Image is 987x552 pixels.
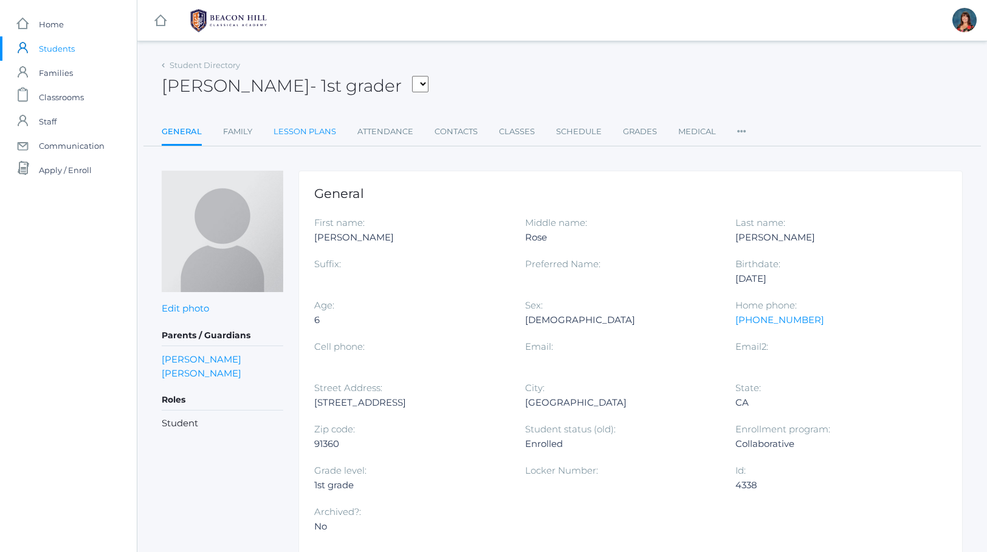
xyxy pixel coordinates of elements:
[735,423,830,435] label: Enrollment program:
[314,341,365,352] label: Cell phone:
[525,437,718,451] div: Enrolled
[162,77,428,95] h2: [PERSON_NAME]
[735,271,928,286] div: [DATE]
[39,36,75,61] span: Students
[314,478,507,492] div: 1st grade
[162,171,283,292] img: Mary Wallock
[735,314,824,325] a: [PHONE_NUMBER]
[525,382,545,394] label: City:
[162,352,241,366] a: [PERSON_NAME]
[314,299,334,311] label: Age:
[623,120,657,144] a: Grades
[162,417,283,431] li: Student
[678,120,716,144] a: Medical
[435,120,478,144] a: Contacts
[525,299,543,311] label: Sex:
[735,258,780,270] label: Birthdate:
[162,325,283,346] h5: Parents / Guardians
[162,390,283,411] h5: Roles
[735,341,768,352] label: Email2:
[735,465,746,476] label: Id:
[39,158,92,182] span: Apply / Enroll
[314,519,507,534] div: No
[314,258,341,270] label: Suffix:
[314,230,507,245] div: [PERSON_NAME]
[952,8,977,32] div: Heather Wallock
[39,134,105,158] span: Communication
[314,382,382,394] label: Street Address:
[735,395,928,410] div: CA
[525,341,553,352] label: Email:
[39,61,73,85] span: Families
[735,478,928,492] div: 4338
[162,366,241,380] a: [PERSON_NAME]
[735,299,797,311] label: Home phone:
[525,423,616,435] label: Student status (old):
[314,506,361,517] label: Archived?:
[525,395,718,410] div: [GEOGRAPHIC_DATA]
[223,120,252,144] a: Family
[183,5,274,36] img: BHCALogos-05-308ed15e86a5a0abce9b8dd61676a3503ac9727e845dece92d48e8588c001991.png
[314,186,947,200] h1: General
[39,12,64,36] span: Home
[735,217,785,228] label: Last name:
[357,120,413,144] a: Attendance
[310,75,402,96] span: - 1st grader
[39,109,57,134] span: Staff
[162,120,202,146] a: General
[314,395,507,410] div: [STREET_ADDRESS]
[735,437,928,451] div: Collaborative
[314,423,355,435] label: Zip code:
[170,60,240,70] a: Student Directory
[162,302,209,314] a: Edit photo
[525,217,587,228] label: Middle name:
[525,258,600,270] label: Preferred Name:
[314,437,507,451] div: 91360
[525,313,718,327] div: [DEMOGRAPHIC_DATA]
[525,230,718,245] div: Rose
[525,465,598,476] label: Locker Number:
[556,120,602,144] a: Schedule
[314,217,365,228] label: First name:
[499,120,535,144] a: Classes
[314,313,507,327] div: 6
[314,465,366,476] label: Grade level:
[735,230,928,245] div: [PERSON_NAME]
[273,120,336,144] a: Lesson Plans
[39,85,84,109] span: Classrooms
[735,382,761,394] label: State:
